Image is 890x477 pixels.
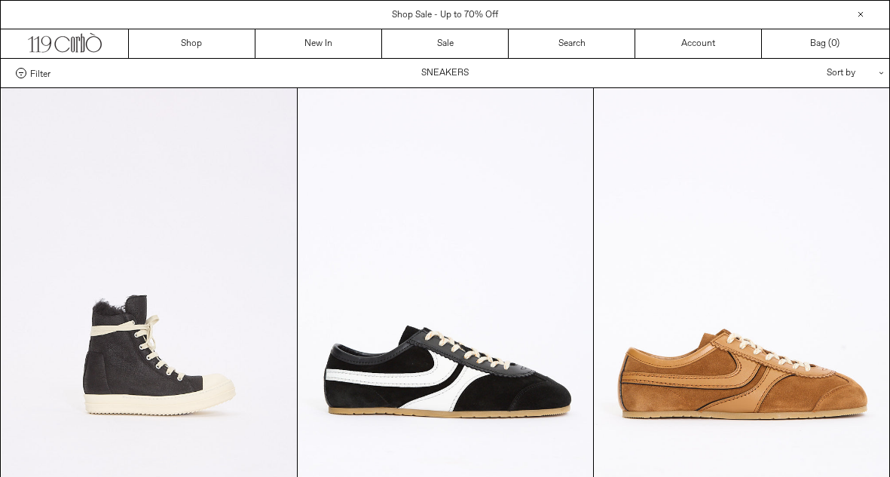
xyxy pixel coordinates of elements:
a: Account [635,29,762,58]
span: ) [831,37,840,50]
a: Shop [129,29,255,58]
a: Search [509,29,635,58]
a: New In [255,29,382,58]
span: 0 [831,38,836,50]
a: Sale [382,29,509,58]
span: Filter [30,68,50,78]
a: Shop Sale - Up to 70% Off [392,9,498,21]
div: Sort by [739,59,874,87]
a: Bag () [762,29,888,58]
